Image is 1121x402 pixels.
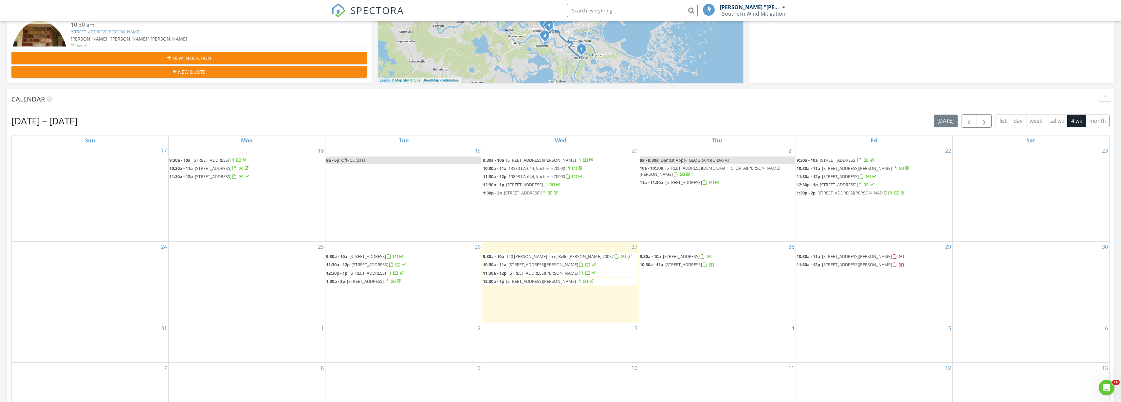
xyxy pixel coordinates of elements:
[483,165,638,173] a: 10:30a - 11a 13330 LA-644, Vacherie 70090
[543,22,546,26] i: 2
[797,156,952,164] a: 9:30a - 10a [STREET_ADDRESS]
[633,323,639,334] a: Go to September 3, 2025
[554,136,567,145] a: Wednesday
[482,242,639,323] td: Go to August 27, 2025
[483,270,597,276] a: 11:30a - 12p [STREET_ADDRESS][PERSON_NAME]
[822,165,892,171] span: [STREET_ADDRESS][PERSON_NAME]
[331,3,346,18] img: The Best Home Inspection Software - Spectora
[722,10,785,17] div: Southern Wind Mitigation
[71,36,187,42] span: [PERSON_NAME] "[PERSON_NAME]" [PERSON_NAME]
[169,174,250,179] a: 11:30a - 12p [STREET_ADDRESS]
[352,262,388,267] span: [STREET_ADDRESS]
[640,165,780,177] a: 10a - 10:30a [STREET_ADDRESS][DEMOGRAPHIC_DATA][PERSON_NAME][PERSON_NAME]
[325,362,482,401] td: Go to September 9, 2025
[169,156,324,164] a: 9:30a - 10a [STREET_ADDRESS]
[341,157,365,163] span: Off- CE Class
[169,157,248,163] a: 9:30a - 10a [STREET_ADDRESS]
[567,4,698,17] input: Search everything...
[640,179,795,187] a: 11a - 11:30a [STREET_ADDRESS]
[796,362,952,401] td: Go to September 12, 2025
[947,323,952,334] a: Go to September 5, 2025
[169,165,324,173] a: 10:30a - 11a [STREET_ADDRESS]
[483,262,506,267] span: 10:30a - 11a
[483,165,584,171] a: 10:30a - 11a 13330 LA-644, Vacherie 70090
[169,362,325,401] td: Go to September 8, 2025
[1112,380,1120,385] span: 10
[483,156,638,164] a: 9:30a - 10a [STREET_ADDRESS][PERSON_NAME]
[797,157,818,163] span: 9:30a - 10a
[476,363,482,373] a: Go to September 9, 2025
[240,136,254,145] a: Monday
[169,157,191,163] span: 9:30a - 10a
[71,29,140,35] a: [STREET_ADDRESS][PERSON_NAME]
[639,145,796,242] td: Go to August 21, 2025
[349,253,386,259] span: [STREET_ADDRESS]
[952,242,1109,323] td: Go to August 30, 2025
[1101,145,1109,156] a: Go to August 23, 2025
[797,165,952,173] a: 10:30a - 11a [STREET_ADDRESS][PERSON_NAME]
[977,114,992,128] button: Next
[639,323,796,362] td: Go to September 4, 2025
[326,262,350,267] span: 11:30a - 12p
[483,270,506,276] span: 11:30a - 12p
[508,270,578,276] span: [STREET_ADDRESS][PERSON_NAME]
[549,25,553,29] div: 4213 Troy St, Metairie, LA 70001
[483,278,595,284] a: 12:30p - 1p [STREET_ADDRESS][PERSON_NAME]
[720,4,781,10] div: [PERSON_NAME] "[PERSON_NAME]" [PERSON_NAME]
[483,182,504,188] span: 12:30p - 1p
[797,253,820,259] span: 10:30a - 11a
[797,262,820,267] span: 11:30a - 12p
[160,145,168,156] a: Go to August 17, 2025
[797,165,820,171] span: 10:30a - 11a
[326,253,481,261] a: 9:30a - 10a [STREET_ADDRESS]
[482,145,639,242] td: Go to August 20, 2025
[952,323,1109,362] td: Go to September 6, 2025
[1067,115,1086,127] button: 4 wk
[350,3,404,17] span: SPECTORA
[483,189,638,197] a: 1:30p - 2p [STREET_ADDRESS]
[711,136,724,145] a: Thursday
[483,157,504,163] span: 9:30a - 10a
[1101,242,1109,252] a: Go to August 30, 2025
[483,278,638,285] a: 12:30p - 1p [STREET_ADDRESS][PERSON_NAME]
[1010,115,1026,127] button: day
[1026,115,1046,127] button: week
[483,190,559,196] a: 1:30p - 2p [STREET_ADDRESS]
[952,362,1109,401] td: Go to September 13, 2025
[11,114,78,127] h2: [DATE] – [DATE]
[796,145,952,242] td: Go to August 22, 2025
[331,9,404,23] a: SPECTORA
[392,78,409,82] a: © MapTiler
[169,173,324,181] a: 11:30a - 12p [STREET_ADDRESS]
[483,182,561,188] a: 12:30p - 1p [STREET_ADDRESS]
[796,323,952,362] td: Go to September 5, 2025
[797,157,875,163] a: 9:30a - 10a [STREET_ADDRESS]
[952,145,1109,242] td: Go to August 23, 2025
[173,55,211,62] span: New Inspection
[797,182,818,188] span: 12:30p - 1p
[483,253,504,259] span: 9:30a - 10a
[160,242,168,252] a: Go to August 24, 2025
[797,173,952,181] a: 11:30a - 12p [STREET_ADDRESS]
[483,253,638,261] a: 9:30a - 10a 140 [PERSON_NAME] Trce, Belle [PERSON_NAME] 70037
[483,173,638,181] a: 11:30a - 12p 19898 LA-644, Vacherie 70090
[818,190,887,196] span: [STREET_ADDRESS][PERSON_NAME]
[996,115,1010,127] button: list
[169,174,193,179] span: 11:30a - 12p
[640,262,663,267] span: 10:30a - 11a
[665,262,702,267] span: [STREET_ADDRESS]
[410,78,459,82] a: © OpenStreetMap contributors
[398,136,410,145] a: Tuesday
[71,21,337,29] div: 10:30 am
[325,242,482,323] td: Go to August 26, 2025
[483,181,638,189] a: 12:30p - 1p [STREET_ADDRESS]
[508,165,565,171] span: 13330 LA-644, Vacherie 70090
[820,182,856,188] span: [STREET_ADDRESS]
[1099,380,1114,395] iframe: Intercom live chat
[547,23,550,28] i: 4
[1085,115,1110,127] button: month
[178,68,206,75] span: New Quote
[483,190,502,196] span: 1:30p - 2p
[797,181,952,189] a: 12:30p - 1p [STREET_ADDRESS]
[1101,363,1109,373] a: Go to September 13, 2025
